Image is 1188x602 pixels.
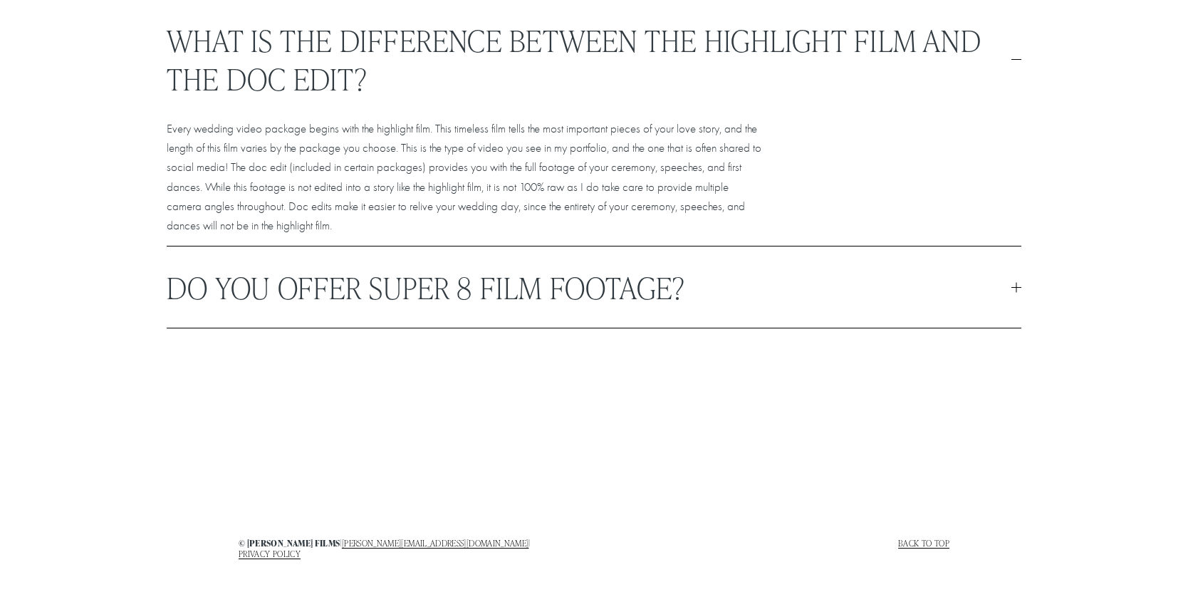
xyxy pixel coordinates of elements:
div: What is the difference between the highlight film and the doc edit? [167,119,1021,246]
p: Every wedding video package begins with the highlight film. This timeless film tells the most imp... [167,119,765,235]
span: What is the difference between the highlight film and the doc edit? [167,21,1011,98]
span: Do you offer Super 8 film footage? [167,268,1011,306]
button: Do you offer Super 8 film footage? [167,246,1021,328]
a: Back to top [898,538,949,548]
strong: © [PERSON_NAME] films [239,537,340,549]
a: PRIVACY POLICY [239,549,301,559]
h4: | | [239,538,590,559]
a: [PERSON_NAME][EMAIL_ADDRESS][DOMAIN_NAME] [342,538,529,548]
